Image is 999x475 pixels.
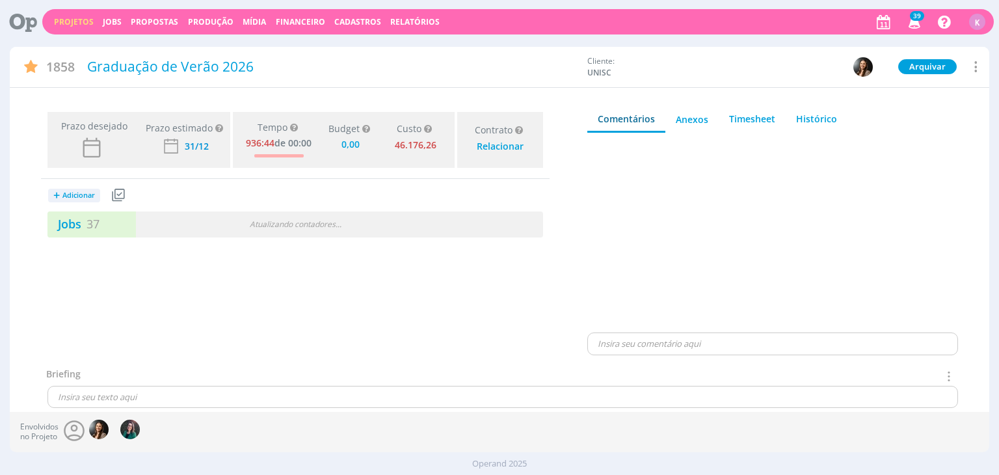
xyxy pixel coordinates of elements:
[276,16,325,27] a: Financeiro
[898,59,957,74] button: Arquivar
[48,189,100,202] button: +Adicionar
[900,10,927,34] button: 39
[397,124,434,135] div: Custo
[477,141,524,152] div: Relacionar
[246,137,274,149] span: 936:44
[334,16,381,27] span: Cadastros
[338,219,340,230] span: .
[239,17,270,27] button: Mídia
[47,216,100,232] a: Jobs
[386,17,444,27] button: Relatórios
[99,17,126,27] button: Jobs
[46,367,81,386] div: Briefing
[131,16,178,27] span: Propostas
[56,119,127,133] span: Prazo desejado
[328,124,373,135] div: Budget
[20,422,59,441] span: Envolvidos no Projeto
[89,420,109,439] img: B
[719,107,786,131] a: Timesheet
[968,10,986,33] button: K
[587,107,665,133] a: Comentários
[87,216,100,232] span: 37
[676,113,708,126] div: Anexos
[330,17,385,27] button: Cadastros
[216,219,375,230] div: Atualizando contadores
[272,17,329,27] button: Financeiro
[120,420,140,439] img: R
[390,16,440,27] a: Relatórios
[587,55,819,79] div: Cliente:
[54,16,94,27] a: Projetos
[188,16,233,27] a: Produção
[475,125,526,136] div: Contrato
[390,135,442,154] div: 46.176,26
[53,189,60,202] span: +
[146,121,213,135] div: Prazo estimado
[46,57,75,76] span: 1858
[246,135,312,149] div: de 00:00
[127,17,182,27] button: Propostas
[853,57,873,77] img: B
[83,52,581,82] div: Graduação de Verão 2026
[62,191,95,200] span: Adicionar
[258,122,287,133] span: Tempo
[103,16,122,27] a: Jobs
[786,107,847,131] a: Histórico
[47,184,109,207] button: +Adicionar
[910,11,924,21] span: 39
[50,17,98,27] button: Projetos
[340,219,341,230] span: .
[47,211,543,238] a: Jobs37Atualizando contadores..
[185,142,209,151] div: 31/12
[243,16,266,27] a: Mídia
[184,17,237,27] button: Produção
[969,14,985,30] div: K
[587,67,685,79] span: UNISC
